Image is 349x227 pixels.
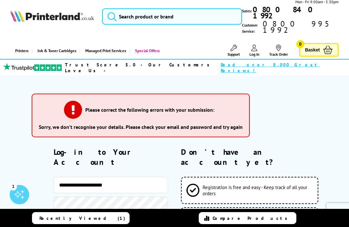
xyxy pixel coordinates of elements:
a: Printerland Logo [10,10,94,23]
span: Customer Service: [242,21,339,34]
span: 0800 995 1992 [262,21,339,33]
a: Recently Viewed (1) [32,212,130,224]
a: Special Offers [129,42,163,59]
a: Basket 0 [299,43,339,57]
a: Printers [10,42,32,59]
a: Managed Print Services [79,42,129,59]
span: Read over 8,000 Great Reviews! [221,62,332,74]
a: Trust Score 5.0 - Our Customers Love Us -Read over 8,000 Great Reviews! [65,62,332,74]
h3: Please correct the following errors with your submission: [85,107,214,113]
a: Support [227,45,240,57]
a: Ink & Toner Cartridges [32,42,79,59]
span: 0 [296,40,304,48]
a: Log In [249,45,259,57]
img: trustpilot rating [3,63,34,71]
span: Registration is free and easy - Keep track of all your orders [203,184,313,197]
a: 0800 840 1992 [252,6,339,19]
div: 1 [10,183,17,190]
li: Sorry, we don’t recognise your details. Please check your email and password and try again [39,124,243,130]
span: Ink & Toner Cartridges [37,42,76,59]
span: Compare Products [213,215,291,221]
span: Log In [249,52,259,57]
img: Printerland Logo [10,10,94,22]
input: Search product or brand [102,8,242,25]
span: Support [227,52,240,57]
img: trustpilot rating [34,64,62,71]
span: Sales: [242,8,252,14]
a: Compare Products [199,212,296,224]
h2: Don't have an account yet? [181,147,334,167]
span: Basket [305,46,320,54]
span: Recently Viewed (1) [39,215,125,221]
h2: Log-in to Your Account [54,147,168,167]
b: 0800 840 1992 [253,5,317,21]
a: Track Order [269,45,288,57]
